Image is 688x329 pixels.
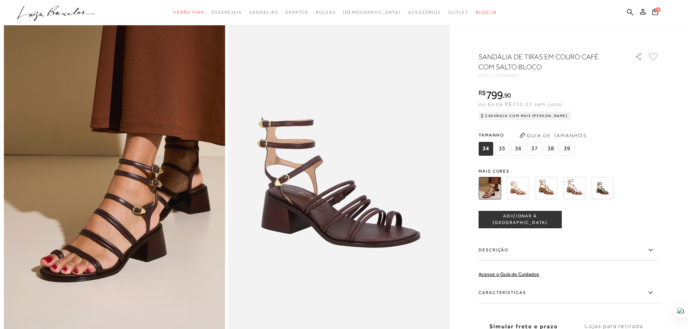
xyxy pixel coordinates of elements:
span: 36 [511,142,525,156]
a: categoryNavScreenReaderText [285,6,308,19]
span: ou 6x de R$133,32 sem juros [479,101,562,107]
span: BLOG LB [476,10,497,15]
span: [DEMOGRAPHIC_DATA] [343,10,401,15]
label: Características [479,282,659,303]
label: Descrição [479,240,659,261]
a: categoryNavScreenReaderText [173,6,204,19]
i: , [503,92,511,99]
span: ADICIONAR À [GEOGRAPHIC_DATA] [479,213,561,226]
div: Cashback com Mais [PERSON_NAME] [479,112,571,120]
img: SANDÁLIA DE TIRAS METALIZADA DOURADO COM SALTO BLOCO [507,177,529,199]
img: SANDÁLIA DE TIRAS EM COURO CAFÉ COM SALTO BLOCO [479,177,501,199]
span: 34 [479,142,493,156]
span: 37 [527,142,542,156]
span: 799 [486,88,503,101]
h1: SANDÁLIA DE TIRAS EM COURO CAFÉ COM SALTO BLOCO [479,52,614,72]
button: 0 [650,8,660,18]
span: Mais cores [479,169,659,173]
span: Outlet [448,10,468,15]
a: categoryNavScreenReaderText [408,6,441,19]
a: categoryNavScreenReaderText [249,6,278,19]
img: Sandália salto baixo tiras duplas verde [591,177,614,199]
div: CÓD: [479,73,623,78]
span: Verão Viva [173,10,204,15]
span: Tamanho [479,130,576,140]
span: 90 [504,91,511,99]
span: Essenciais [212,10,242,15]
img: Sandália salto baixo tiras duplas dourada [535,177,557,199]
span: Sandálias [249,10,278,15]
span: 39 [560,142,574,156]
a: categoryNavScreenReaderText [212,6,242,19]
i: R$ [479,90,486,96]
a: Acesse o Guia de Cuidados [479,271,539,277]
span: Sapatos [285,10,308,15]
button: ADICIONAR À [GEOGRAPHIC_DATA] [479,211,562,228]
a: categoryNavScreenReaderText [448,6,468,19]
span: Acessórios [408,10,441,15]
span: 38 [544,142,558,156]
span: 0 [655,7,661,12]
a: categoryNavScreenReaderText [316,6,336,19]
span: 35 [495,142,509,156]
a: noSubCategoriesText [343,6,401,19]
span: Bolsas [316,10,336,15]
a: BLOG LB [476,6,497,19]
img: Sandália salto baixo tiras duplas off white [563,177,585,199]
span: 131500067 [492,73,520,78]
button: Guia de Tamanhos [517,130,589,141]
